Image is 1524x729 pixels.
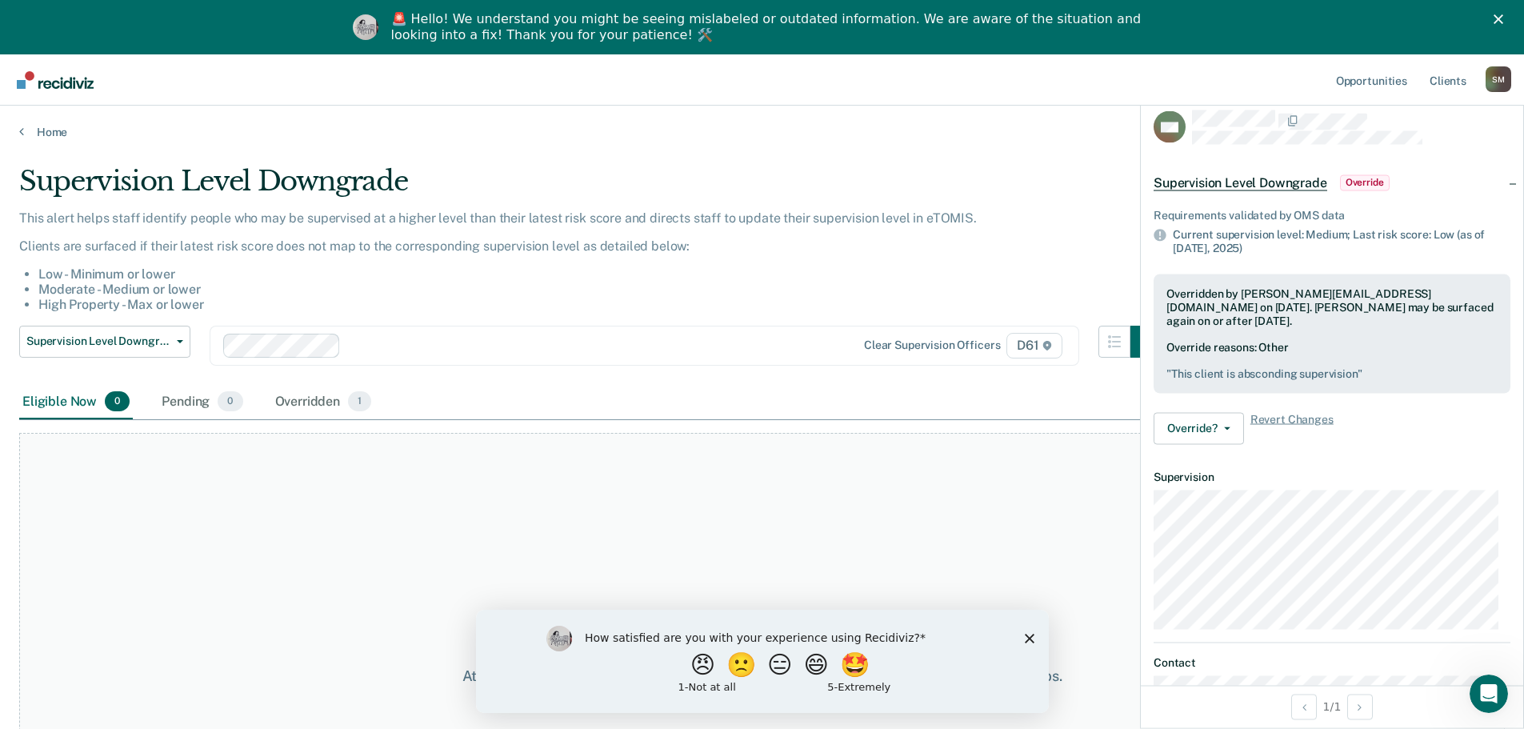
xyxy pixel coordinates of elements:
[1154,174,1327,190] span: Supervision Level Downgrade
[1154,208,1510,222] div: Requirements validated by OMS data
[105,391,130,412] span: 0
[38,297,1162,312] li: High Property - Max or lower
[1006,333,1062,358] span: D61
[1166,341,1498,381] div: Override reasons: Other
[1426,54,1470,106] a: Clients
[391,11,1146,43] div: 🚨 Hello! We understand you might be seeing mislabeled or outdated information. We are aware of th...
[476,610,1049,713] iframe: Survey by Kim from Recidiviz
[1154,655,1510,669] dt: Contact
[1486,66,1511,92] div: S M
[1141,157,1523,208] div: Supervision Level DowngradeOverride
[1154,412,1244,444] button: Override?
[19,210,1162,226] p: This alert helps staff identify people who may be supervised at a higher level than their latest ...
[1470,675,1508,713] iframe: Intercom live chat
[38,282,1162,297] li: Moderate - Medium or lower
[26,334,170,348] span: Supervision Level Downgrade
[1333,54,1410,106] a: Opportunities
[19,238,1162,254] p: Clients are surfaced if their latest risk score does not map to the corresponding supervision lev...
[272,385,375,420] div: Overridden
[19,125,1505,139] a: Home
[218,391,242,412] span: 0
[1213,242,1242,254] span: 2025)
[391,667,1134,685] div: At this time, there are no clients who are Eligible Now. Please navigate to one of the other tabs.
[1154,470,1510,483] dt: Supervision
[864,338,1000,352] div: Clear supervision officers
[353,14,378,40] img: Profile image for Kim
[348,391,371,412] span: 1
[1494,14,1510,24] div: Close
[1173,228,1510,255] div: Current supervision level: Medium; Last risk score: Low (as of [DATE],
[1166,367,1498,380] pre: " This client is absconding supervision "
[17,71,94,89] img: Recidiviz
[1347,694,1373,719] button: Next Opportunity
[1291,694,1317,719] button: Previous Opportunity
[1250,412,1334,444] span: Revert Changes
[19,165,1162,210] div: Supervision Level Downgrade
[1340,174,1390,190] span: Override
[19,385,133,420] div: Eligible Now
[38,266,1162,282] li: Low - Minimum or lower
[1486,66,1511,92] button: Profile dropdown button
[1141,685,1523,727] div: 1 / 1
[158,385,246,420] div: Pending
[1166,286,1498,326] div: Overridden by [PERSON_NAME][EMAIL_ADDRESS][DOMAIN_NAME] on [DATE]. [PERSON_NAME] may be surfaced ...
